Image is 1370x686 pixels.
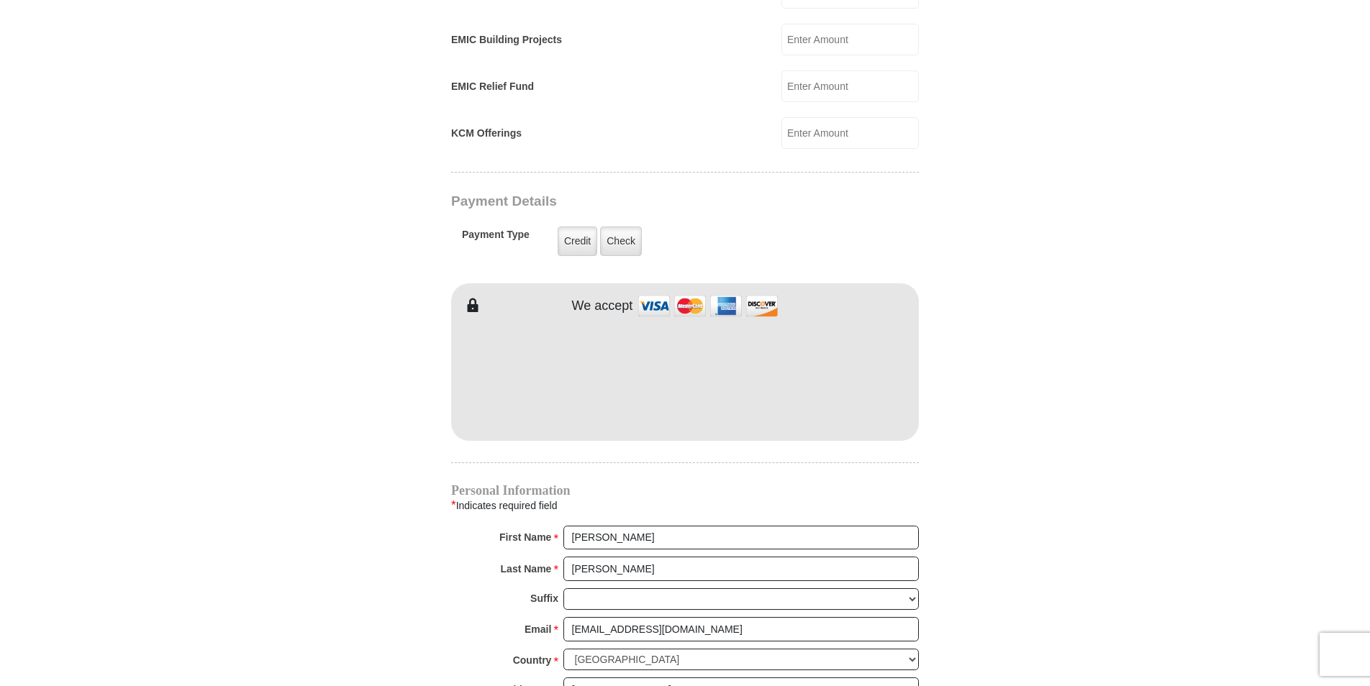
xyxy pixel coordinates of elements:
strong: Suffix [530,588,558,608]
input: Enter Amount [781,24,919,55]
strong: Email [525,619,551,639]
strong: Country [513,650,552,670]
strong: First Name [499,527,551,547]
label: Credit [558,227,597,256]
input: Enter Amount [781,117,919,149]
label: Check [600,227,642,256]
img: credit cards accepted [636,291,780,321]
strong: Last Name [501,559,552,579]
input: Enter Amount [781,70,919,102]
label: KCM Offerings [451,126,522,141]
h3: Payment Details [451,193,818,210]
h4: Personal Information [451,485,919,496]
label: EMIC Building Projects [451,32,562,47]
label: EMIC Relief Fund [451,79,534,94]
h5: Payment Type [462,229,530,248]
h4: We accept [572,298,633,314]
div: Indicates required field [451,496,919,515]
